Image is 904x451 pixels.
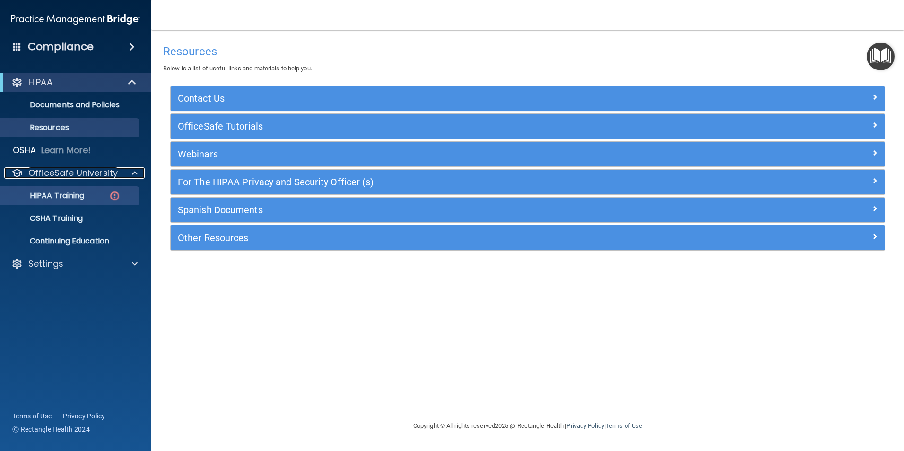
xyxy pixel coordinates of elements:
[63,411,105,421] a: Privacy Policy
[6,100,135,110] p: Documents and Policies
[178,205,699,215] h5: Spanish Documents
[178,177,699,187] h5: For The HIPAA Privacy and Security Officer (s)
[178,174,878,190] a: For The HIPAA Privacy and Security Officer (s)
[28,167,118,179] p: OfficeSafe University
[11,258,138,269] a: Settings
[178,147,878,162] a: Webinars
[41,145,91,156] p: Learn More!
[6,123,135,132] p: Resources
[178,149,699,159] h5: Webinars
[28,40,94,53] h4: Compliance
[566,422,604,429] a: Privacy Policy
[28,77,52,88] p: HIPAA
[12,411,52,421] a: Terms of Use
[178,230,878,245] a: Other Resources
[163,65,312,72] span: Below is a list of useful links and materials to help you.
[178,202,878,217] a: Spanish Documents
[355,411,700,441] div: Copyright © All rights reserved 2025 @ Rectangle Health | |
[12,425,90,434] span: Ⓒ Rectangle Health 2024
[11,167,138,179] a: OfficeSafe University
[178,91,878,106] a: Contact Us
[11,10,140,29] img: PMB logo
[28,258,63,269] p: Settings
[6,236,135,246] p: Continuing Education
[163,45,892,58] h4: Resources
[11,77,137,88] a: HIPAA
[178,93,699,104] h5: Contact Us
[606,422,642,429] a: Terms of Use
[178,121,699,131] h5: OfficeSafe Tutorials
[13,145,36,156] p: OSHA
[178,233,699,243] h5: Other Resources
[6,214,83,223] p: OSHA Training
[867,43,895,70] button: Open Resource Center
[6,191,84,200] p: HIPAA Training
[109,190,121,202] img: danger-circle.6113f641.png
[178,119,878,134] a: OfficeSafe Tutorials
